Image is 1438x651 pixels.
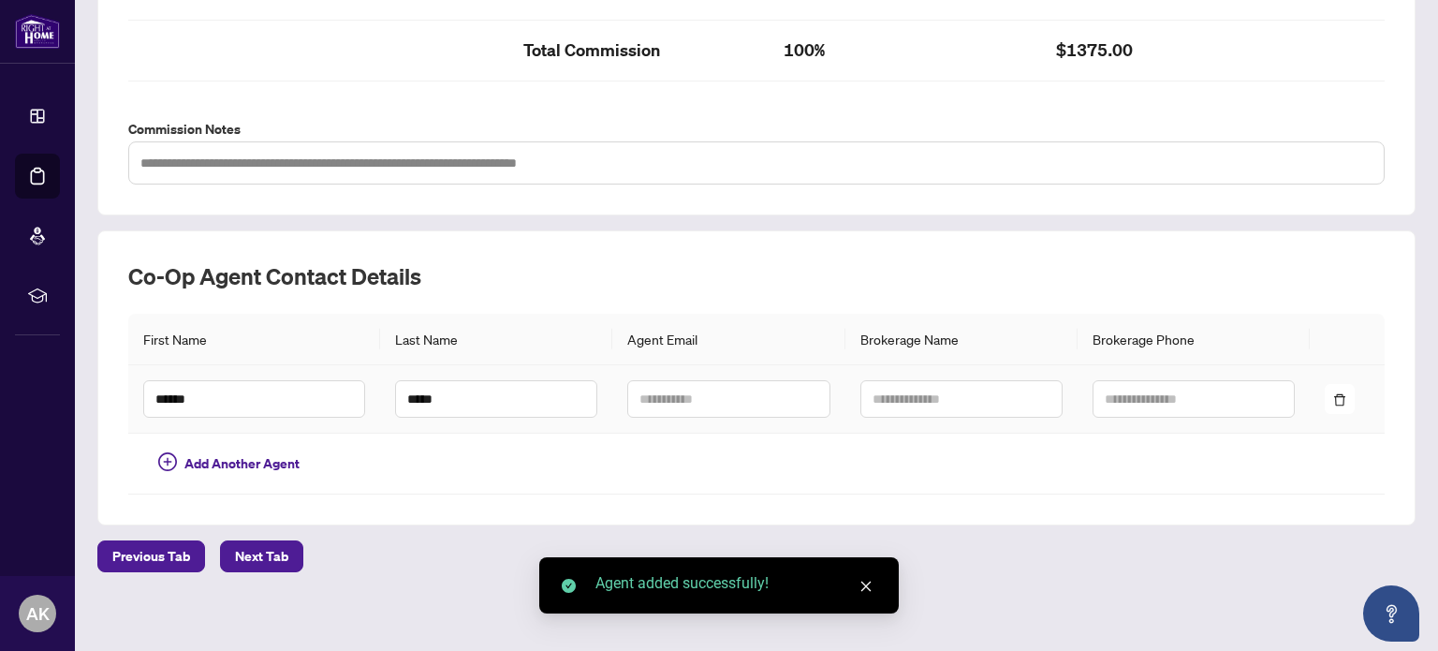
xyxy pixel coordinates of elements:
[612,314,844,365] th: Agent Email
[184,453,300,474] span: Add Another Agent
[595,572,876,595] div: Agent added successfully!
[380,314,612,365] th: Last Name
[784,36,1026,66] h2: 100%
[859,580,873,593] span: close
[143,449,315,479] button: Add Another Agent
[845,314,1078,365] th: Brokerage Name
[235,541,288,571] span: Next Tab
[1363,585,1419,642] button: Open asap
[1333,393,1346,407] span: delete
[26,600,50,627] span: AK
[562,579,576,593] span: check-circle
[158,452,177,471] span: plus-circle
[1078,314,1310,365] th: Brokerage Phone
[128,314,380,365] th: First Name
[128,119,1385,140] label: Commission Notes
[97,540,205,572] button: Previous Tab
[128,261,1385,291] h2: Co-op Agent Contact Details
[1056,36,1285,66] h2: $1375.00
[15,14,60,49] img: logo
[523,36,753,66] h2: Total Commission
[856,576,876,597] a: Close
[220,540,303,572] button: Next Tab
[112,541,190,571] span: Previous Tab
